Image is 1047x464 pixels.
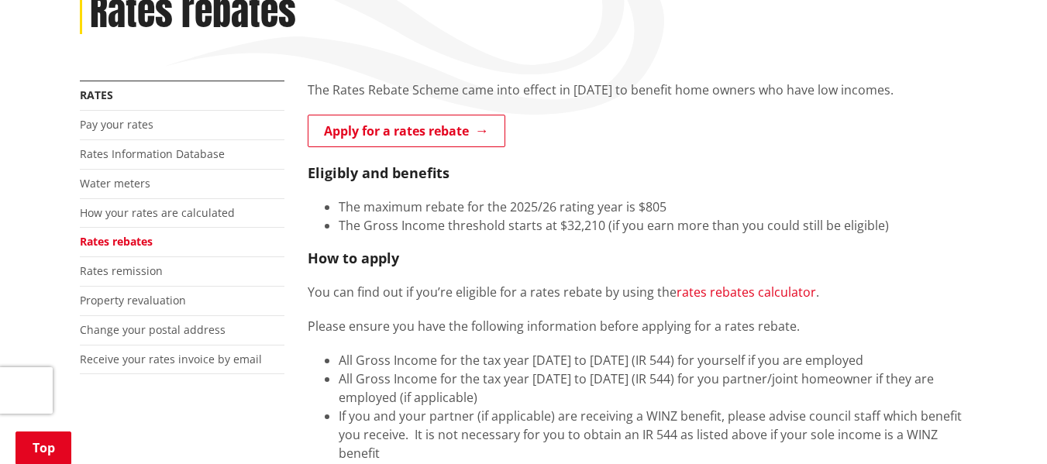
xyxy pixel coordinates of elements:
[308,249,399,267] strong: How to apply
[308,283,968,301] p: You can find out if you’re eligible for a rates rebate by using the .
[339,369,968,407] li: All Gross Income for the tax year [DATE] to [DATE] (IR 544) for you partner/joint homeowner if th...
[339,216,968,235] li: The Gross Income threshold starts at $32,210 (if you earn more than you could still be eligible)
[339,407,968,462] li: If you and your partner (if applicable) are receiving a WINZ benefit, please advise council staff...
[339,198,968,216] li: The maximum rebate for the 2025/26 rating year is $805
[308,163,449,182] strong: Eligibly and benefits
[15,431,71,464] a: Top
[80,117,153,132] a: Pay your rates
[308,81,968,99] p: The Rates Rebate Scheme came into effect in [DATE] to benefit home owners who have low incomes.
[80,352,262,366] a: Receive your rates invoice by email
[677,284,816,301] a: rates rebates calculator
[80,263,163,278] a: Rates remission
[80,176,150,191] a: Water meters
[80,205,235,220] a: How your rates are calculated
[80,234,153,249] a: Rates rebates
[339,351,968,369] li: All Gross Income for the tax year [DATE] to [DATE] (IR 544) for yourself if you are employed
[80,146,225,161] a: Rates Information Database
[976,399,1032,455] iframe: Messenger Launcher
[308,115,505,147] a: Apply for a rates rebate
[308,317,968,335] p: Please ensure you have the following information before applying for a rates rebate.
[80,322,226,337] a: Change your postal address
[80,88,113,102] a: Rates
[80,293,186,308] a: Property revaluation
